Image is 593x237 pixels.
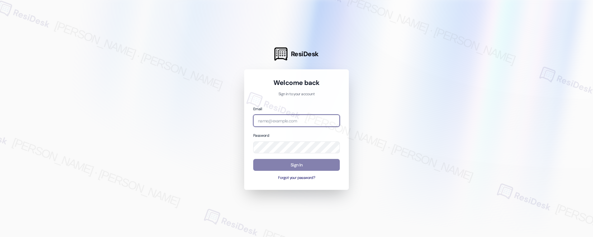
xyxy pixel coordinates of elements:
[253,133,269,138] label: Password
[291,50,319,58] span: ResiDesk
[274,47,287,61] img: ResiDesk Logo
[253,115,340,127] input: name@example.com
[253,91,340,97] p: Sign in to your account
[253,78,340,87] h1: Welcome back
[253,106,262,111] label: Email
[253,175,340,181] button: Forgot your password?
[253,159,340,171] button: Sign In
